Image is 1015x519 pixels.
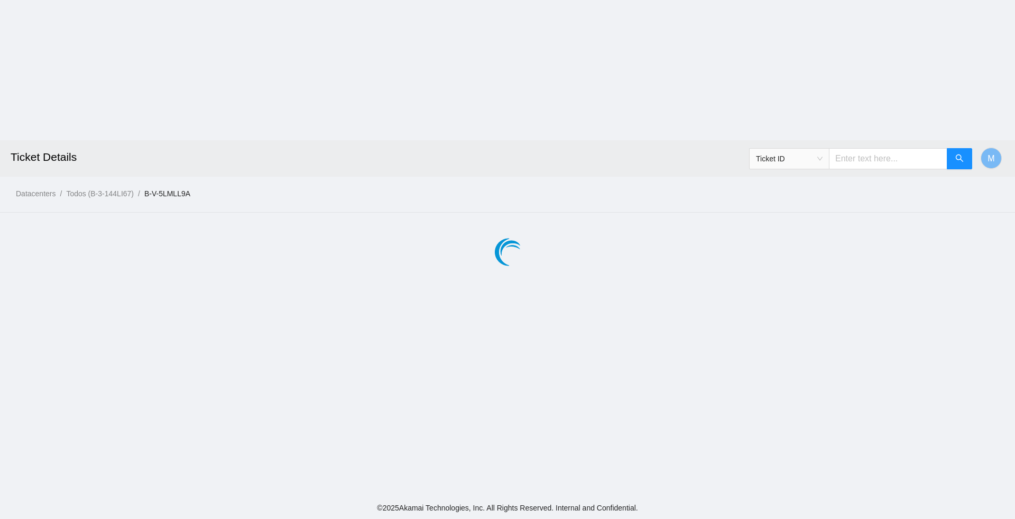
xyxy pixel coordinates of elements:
[66,189,134,198] a: Todos (B-3-144LI67)
[988,152,994,165] span: M
[60,189,62,198] span: /
[829,148,947,169] input: Enter text here...
[955,154,964,164] span: search
[16,189,56,198] a: Datacenters
[947,148,972,169] button: search
[144,189,190,198] a: B-V-5LMLL9A
[756,151,823,167] span: Ticket ID
[138,189,140,198] span: /
[11,140,706,174] h2: Ticket Details
[981,148,1002,169] button: M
